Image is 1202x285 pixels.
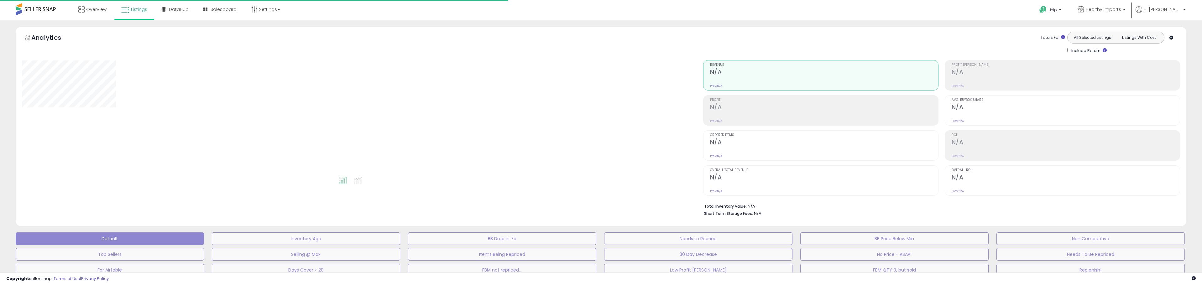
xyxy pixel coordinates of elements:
button: BB Price Below Min [800,232,989,245]
span: Hi [PERSON_NAME] [1144,6,1181,13]
button: FBM not repriced... [408,264,596,276]
button: Top Sellers [16,248,204,261]
span: Profit [PERSON_NAME] [952,63,1180,67]
button: 30 Day Decrease [604,248,792,261]
small: Prev: N/A [952,154,964,158]
button: Low Profit [PERSON_NAME] [604,264,792,276]
b: Short Term Storage Fees: [704,211,753,216]
button: Needs to Reprice [604,232,792,245]
h2: N/A [710,69,938,77]
span: Overall ROI [952,168,1180,172]
h5: Analytics [31,33,73,44]
div: Include Returns [1063,47,1114,54]
button: Default [16,232,204,245]
a: Privacy Policy [81,276,109,282]
span: Listings [131,6,147,13]
h2: N/A [952,69,1180,77]
span: ROI [952,133,1180,137]
span: DataHub [169,6,189,13]
button: Replenish! [996,264,1185,276]
h2: N/A [710,139,938,147]
span: N/A [754,210,761,216]
small: Prev: N/A [952,189,964,193]
i: Get Help [1039,6,1047,13]
h2: N/A [952,104,1180,112]
button: BB Drop in 7d [408,232,596,245]
button: For Airtable [16,264,204,276]
span: Healthy Imports [1086,6,1121,13]
button: Days Cover > 20 [212,264,400,276]
button: Inventory Age [212,232,400,245]
a: Terms of Use [54,276,80,282]
h2: N/A [710,174,938,182]
span: Ordered Items [710,133,938,137]
small: Prev: N/A [952,84,964,88]
strong: Copyright [6,276,29,282]
button: Items Being Repriced [408,248,596,261]
button: Selling @ Max [212,248,400,261]
span: Help [1048,7,1057,13]
button: Needs To Be Repriced [996,248,1185,261]
li: N/A [704,202,1176,210]
div: Totals For [1041,35,1065,41]
span: Salesboard [211,6,237,13]
div: seller snap | | [6,276,109,282]
a: Hi [PERSON_NAME] [1136,6,1186,20]
h2: N/A [952,174,1180,182]
small: Prev: N/A [952,119,964,123]
button: Listings With Cost [1116,34,1162,42]
span: Avg. Buybox Share [952,98,1180,102]
small: Prev: N/A [710,119,722,123]
button: FBM QTY 0, but sold [800,264,989,276]
span: Revenue [710,63,938,67]
button: All Selected Listings [1069,34,1116,42]
button: Non Competitive [996,232,1185,245]
small: Prev: N/A [710,154,722,158]
button: No Price - ASAP! [800,248,989,261]
b: Total Inventory Value: [704,204,747,209]
span: Profit [710,98,938,102]
span: Overall Total Revenue [710,168,938,172]
h2: N/A [710,104,938,112]
small: Prev: N/A [710,84,722,88]
a: Help [1034,1,1068,20]
h2: N/A [952,139,1180,147]
small: Prev: N/A [710,189,722,193]
span: Overview [86,6,107,13]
